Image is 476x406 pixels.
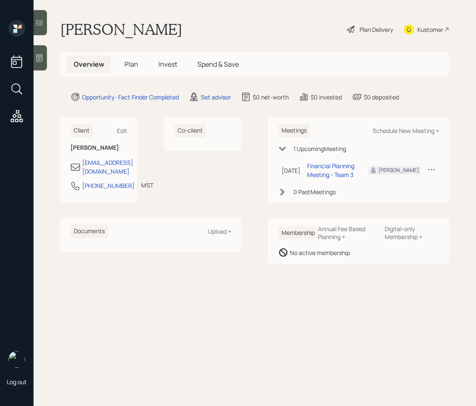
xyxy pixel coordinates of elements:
div: Edit [117,127,127,135]
div: Upload + [208,227,231,235]
div: [PHONE_NUMBER] [82,181,135,190]
div: No active membership [290,248,350,257]
span: Overview [74,60,104,69]
span: Spend & Save [197,60,239,69]
div: Financial Planning Meeting - Team 3 [307,161,355,179]
div: Schedule New Meeting + [373,127,439,135]
span: Invest [158,60,177,69]
div: [DATE] [282,166,300,175]
div: 0 Past Meeting s [293,187,336,196]
h1: [PERSON_NAME] [60,20,182,39]
div: 1 Upcoming Meeting [293,144,346,153]
div: Opportunity · Fact Finder Completed [82,93,179,101]
h6: Membership [278,226,318,240]
div: Annual Fee Based Planning + [318,225,378,241]
div: Kustomer [417,25,443,34]
h6: [PERSON_NAME] [70,144,127,151]
div: $0 deposited [364,93,399,101]
div: $0 net-worth [253,93,289,101]
h6: Client [70,124,93,138]
div: Log out [7,378,27,386]
div: Digital-only Membership + [385,225,439,241]
div: [PERSON_NAME] [378,167,419,174]
div: Set advisor [201,93,231,101]
h6: Documents [70,224,108,238]
h6: Meetings [278,124,310,138]
img: retirable_logo.png [8,351,25,368]
div: [EMAIL_ADDRESS][DOMAIN_NAME] [82,158,133,176]
span: Plan [124,60,138,69]
div: $0 invested [310,93,342,101]
div: MST [141,181,153,190]
h6: Co-client [174,124,206,138]
div: Plan Delivery [360,25,393,34]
